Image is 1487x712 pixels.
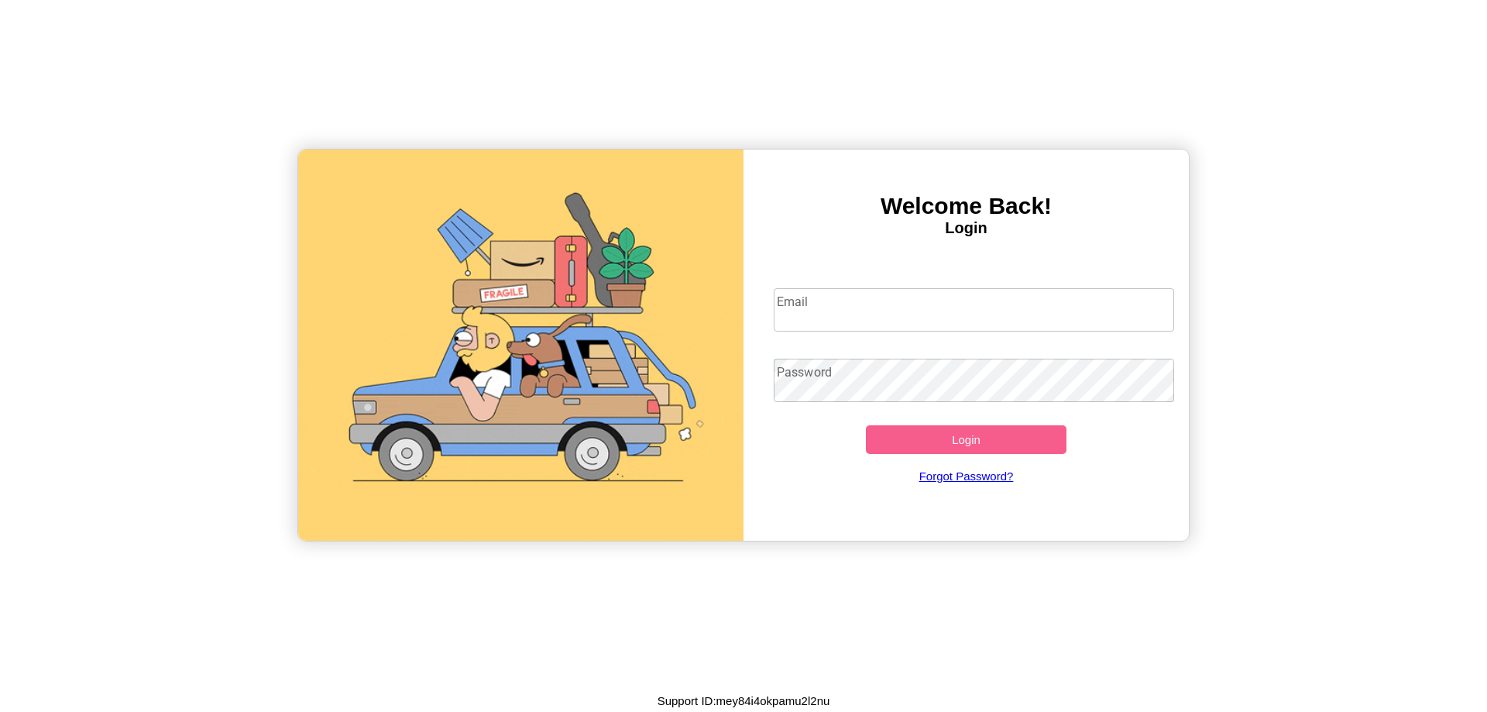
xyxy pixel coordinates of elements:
button: Login [866,425,1066,454]
img: gif [298,150,743,541]
h4: Login [743,219,1189,237]
a: Forgot Password? [766,454,1167,498]
h3: Welcome Back! [743,193,1189,219]
p: Support ID: mey84i4okpamu2l2nu [658,690,830,711]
